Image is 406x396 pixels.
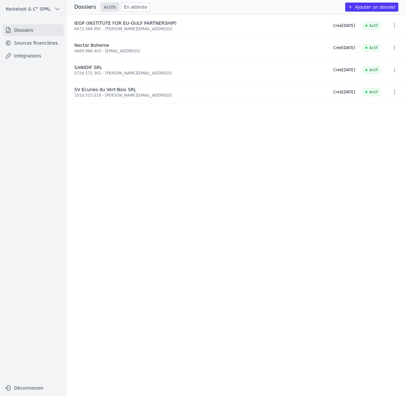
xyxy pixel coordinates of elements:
[74,3,96,11] h3: Dossiers
[74,71,326,76] div: 0726.572.362 - [PERSON_NAME][EMAIL_ADDRESS]
[363,88,380,96] span: Actif
[3,383,64,393] button: Déconnexion
[74,43,109,48] span: Nectar Boheme
[363,22,380,30] span: Actif
[3,4,64,14] button: Kesteloot & C° SPRL
[3,24,64,36] a: Dossiers
[74,87,136,92] span: SV Ecuries du Vert-Bois SRL
[363,44,380,52] span: Actif
[333,90,355,95] div: Créé [DATE]
[345,3,398,12] button: Ajouter un dossier
[74,93,326,98] div: 1010.515.019 - [PERSON_NAME][EMAIL_ADDRESS]
[3,50,64,62] a: Intégrations
[333,23,355,28] div: Créé [DATE]
[74,65,102,70] span: SANIDIF SRL
[74,26,326,31] div: 0672.588.991 - [PERSON_NAME][EMAIL_ADDRESS]
[121,3,150,12] a: En attente
[363,66,380,74] span: Actif
[3,37,64,49] a: Sources financières
[74,48,326,54] div: 0669.988.403 - [EMAIL_ADDRESS]
[6,6,51,12] span: Kesteloot & C° SPRL
[101,3,119,12] a: Actifs
[74,21,176,26] span: IEGP (INSTITUTE FOR EU-GULF PARTNERSHIP)
[333,45,355,50] div: Créé [DATE]
[333,67,355,73] div: Créé [DATE]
